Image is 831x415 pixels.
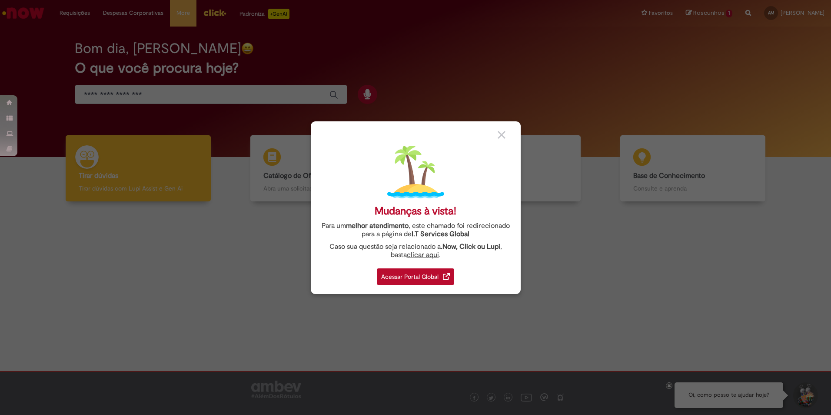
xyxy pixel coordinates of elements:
a: I.T Services Global [412,225,469,238]
div: Para um , este chamado foi redirecionado para a página de [317,222,514,238]
div: Caso sua questão seja relacionado a , basta . [317,243,514,259]
strong: melhor atendimento [346,221,409,230]
img: close_button_grey.png [498,131,505,139]
div: Mudanças à vista! [375,205,456,218]
img: island.png [387,144,444,201]
div: Acessar Portal Global [377,268,454,285]
img: redirect_link.png [443,273,450,280]
a: clicar aqui [407,246,439,259]
a: Acessar Portal Global [377,264,454,285]
strong: .Now, Click ou Lupi [441,242,500,251]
